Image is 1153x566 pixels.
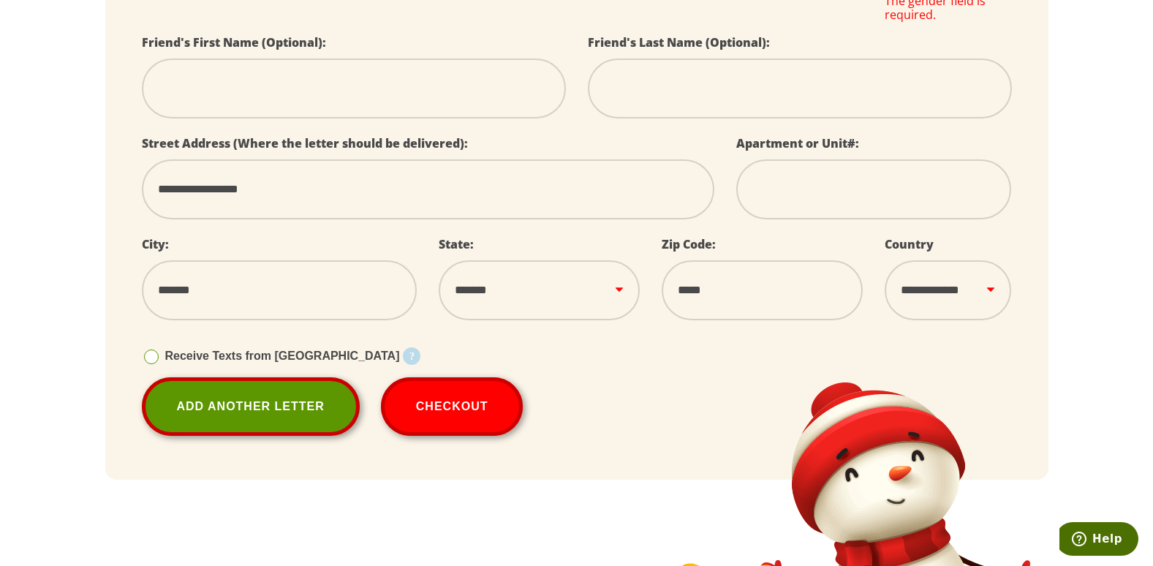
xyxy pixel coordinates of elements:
a: Add Another Letter [142,377,360,436]
span: Receive Texts from [GEOGRAPHIC_DATA] [165,350,400,362]
label: Friend's Last Name (Optional): [588,34,770,50]
label: Country [885,236,934,252]
label: City: [142,236,169,252]
label: Zip Code: [662,236,716,252]
iframe: Opens a widget where you can find more information [1059,522,1138,559]
label: Friend's First Name (Optional): [142,34,326,50]
label: Apartment or Unit#: [736,135,859,151]
button: Checkout [381,377,523,436]
label: State: [439,236,474,252]
label: Street Address (Where the letter should be delivered): [142,135,468,151]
